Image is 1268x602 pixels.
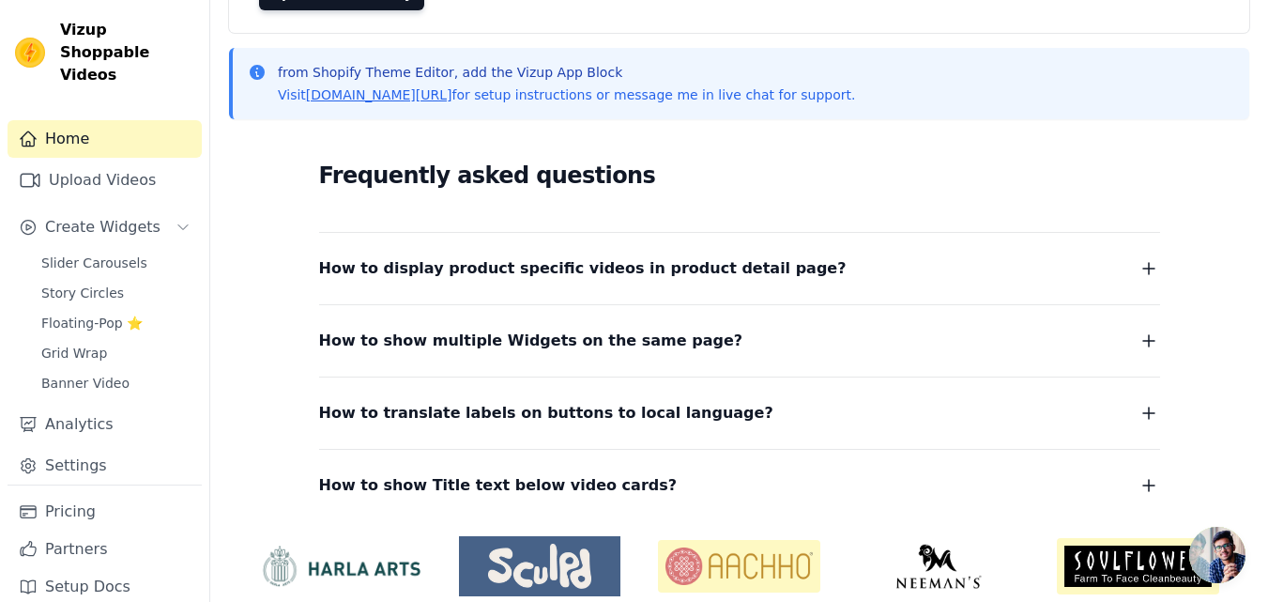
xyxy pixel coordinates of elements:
img: Soulflower [1057,538,1219,594]
a: [DOMAIN_NAME][URL] [306,87,452,102]
span: How to show multiple Widgets on the same page? [319,328,743,354]
button: How to translate labels on buttons to local language? [319,400,1160,426]
a: Banner Video [30,370,202,396]
a: Analytics [8,406,202,443]
p: from Shopify Theme Editor, add the Vizup App Block [278,63,855,82]
button: How to show Title text below video cards? [319,472,1160,499]
span: Grid Wrap [41,344,107,363]
p: Visit for setup instructions or message me in live chat for support. [278,85,855,104]
img: HarlaArts [259,545,421,588]
img: Vizup [15,38,45,68]
img: Aachho [658,540,820,593]
span: Slider Carousels [41,254,147,272]
span: How to translate labels on buttons to local language? [319,400,773,426]
span: Floating-Pop ⭐ [41,314,143,332]
a: Slider Carousels [30,250,202,276]
span: Create Widgets [45,216,160,239]
a: Floating-Pop ⭐ [30,310,202,336]
span: How to display product specific videos in product detail page? [319,255,847,282]
button: How to display product specific videos in product detail page? [319,255,1160,282]
button: How to show multiple Widgets on the same page? [319,328,1160,354]
a: Pricing [8,493,202,531]
a: Home [8,120,202,158]
a: Grid Wrap [30,340,202,366]
span: Story Circles [41,284,124,302]
a: Story Circles [30,280,202,306]
button: Create Widgets [8,208,202,246]
img: Neeman's [858,544,1020,589]
span: Banner Video [41,374,130,393]
a: Partners [8,531,202,568]
a: Open chat [1189,527,1245,583]
a: Upload Videos [8,162,202,199]
a: Settings [8,447,202,485]
span: How to show Title text below video cards? [319,472,678,499]
span: Vizup Shoppable Videos [60,19,194,86]
img: Sculpd US [459,544,621,589]
h2: Frequently asked questions [319,157,1160,194]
